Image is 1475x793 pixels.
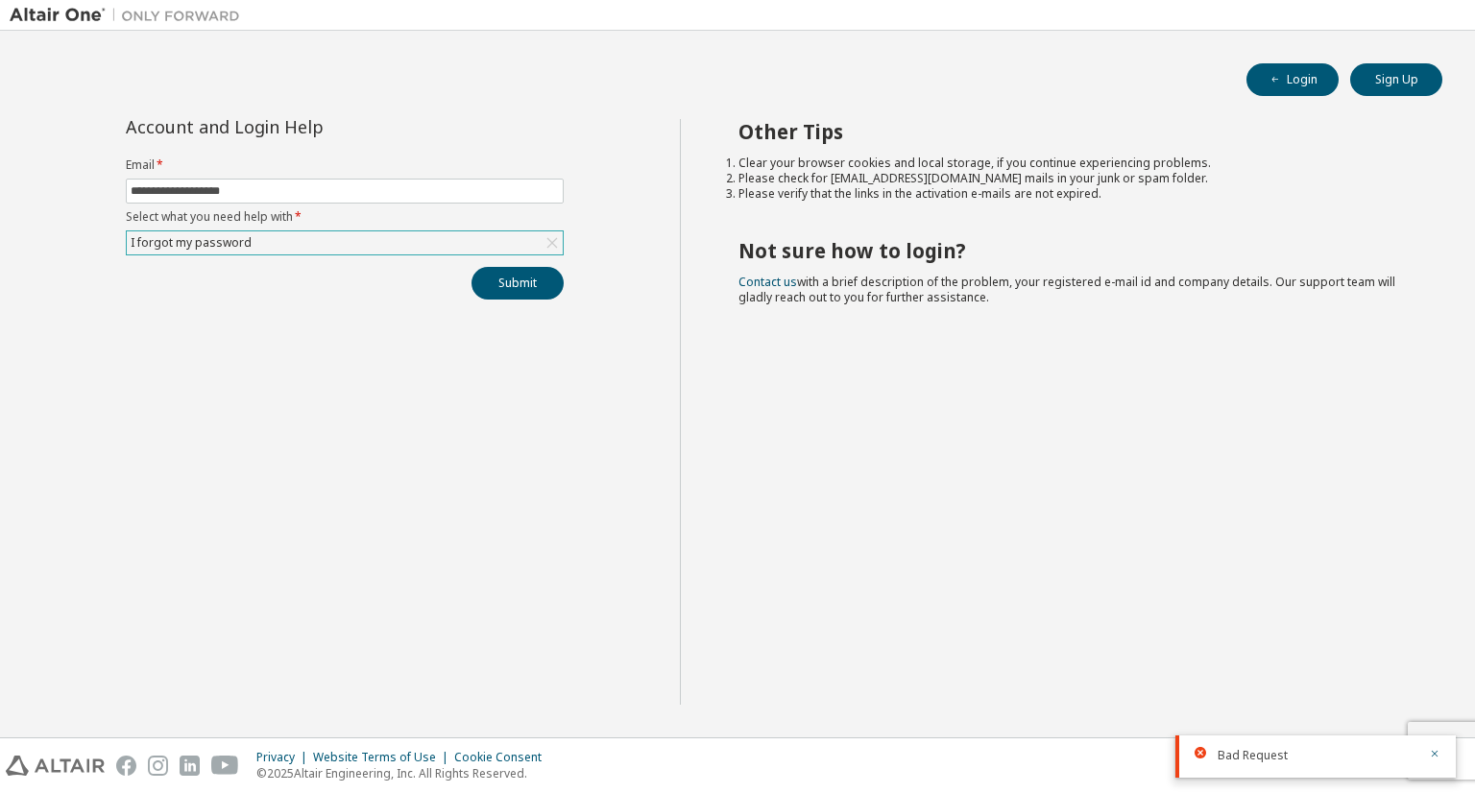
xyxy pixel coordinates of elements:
[116,756,136,776] img: facebook.svg
[738,186,1409,202] li: Please verify that the links in the activation e-mails are not expired.
[738,119,1409,144] h2: Other Tips
[1350,63,1442,96] button: Sign Up
[256,750,313,765] div: Privacy
[180,756,200,776] img: linkedin.svg
[1246,63,1339,96] button: Login
[1218,748,1288,763] span: Bad Request
[472,267,564,300] button: Submit
[256,765,553,781] p: © 2025 Altair Engineering, Inc. All Rights Reserved.
[126,157,564,173] label: Email
[738,274,797,290] a: Contact us
[211,756,239,776] img: youtube.svg
[738,171,1409,186] li: Please check for [EMAIL_ADDRESS][DOMAIN_NAME] mails in your junk or spam folder.
[127,231,563,254] div: I forgot my password
[6,756,105,776] img: altair_logo.svg
[126,209,564,225] label: Select what you need help with
[10,6,250,25] img: Altair One
[313,750,454,765] div: Website Terms of Use
[738,156,1409,171] li: Clear your browser cookies and local storage, if you continue experiencing problems.
[454,750,553,765] div: Cookie Consent
[126,119,476,134] div: Account and Login Help
[128,232,254,253] div: I forgot my password
[738,238,1409,263] h2: Not sure how to login?
[738,274,1395,305] span: with a brief description of the problem, your registered e-mail id and company details. Our suppo...
[148,756,168,776] img: instagram.svg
